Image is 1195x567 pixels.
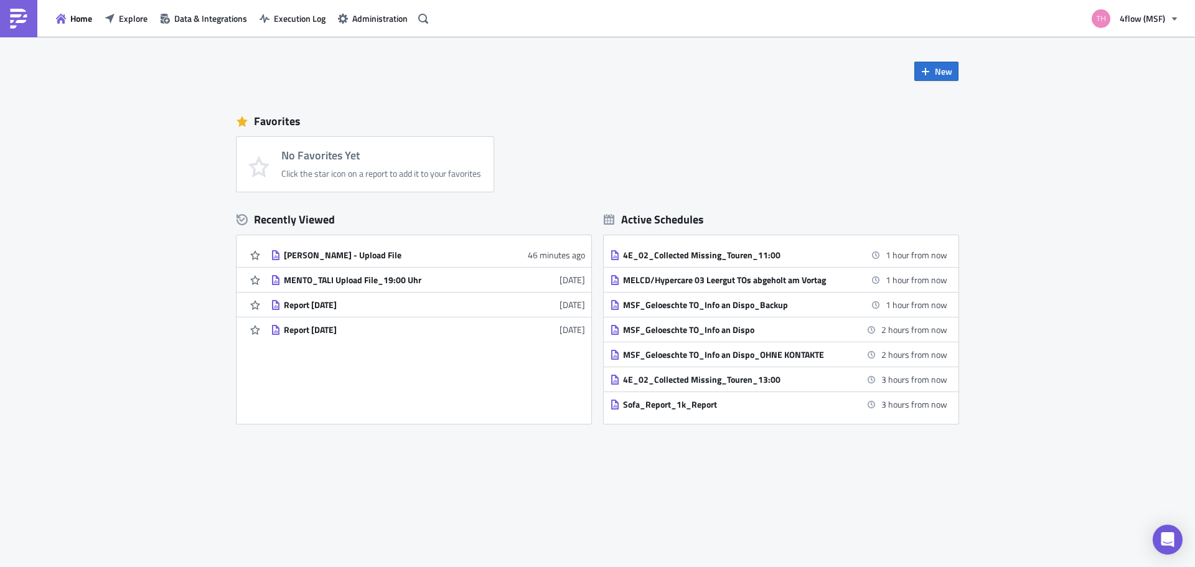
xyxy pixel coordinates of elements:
a: 4E_02_Collected Missing_Touren_13:003 hours from now [610,367,947,391]
time: 2025-09-16T12:04:38Z [560,323,585,336]
div: MSF_Geloeschte TO_Info an Dispo_Backup [623,299,841,311]
div: MSF_Geloeschte TO_Info an Dispo_OHNE KONTAKTE [623,349,841,360]
img: Avatar [1090,8,1112,29]
a: MSF_Geloeschte TO_Info an Dispo2 hours from now [610,317,947,342]
button: Administration [332,9,414,28]
time: 2025-10-06 13:00 [881,398,947,411]
span: 4flow (MSF) [1120,12,1165,25]
span: Explore [119,12,148,25]
button: Explore [98,9,154,28]
div: MELCD/Hypercare 03 Leergut TOs abgeholt am Vortag [623,274,841,286]
time: 2025-09-16T12:05:23Z [560,298,585,311]
a: MELCD/Hypercare 03 Leergut TOs abgeholt am Vortag1 hour from now [610,268,947,292]
button: 4flow (MSF) [1084,5,1186,32]
div: Report [DATE] [284,324,502,335]
div: [PERSON_NAME] - Upload File [284,250,502,261]
time: 2025-10-06 11:15 [886,298,947,311]
span: Data & Integrations [174,12,247,25]
button: New [914,62,958,81]
div: Click the star icon on a report to add it to your favorites [281,168,481,179]
a: Sofa_Report_1k_Report3 hours from now [610,392,947,416]
button: Execution Log [253,9,332,28]
h4: No Favorites Yet [281,149,481,162]
div: Open Intercom Messenger [1153,525,1183,555]
time: 2025-10-06 13:00 [881,373,947,386]
div: 4E_02_Collected Missing_Touren_13:00 [623,374,841,385]
a: Report [DATE][DATE] [271,293,585,317]
time: 2025-10-06 11:45 [881,323,947,336]
div: MENTO_TALI Upload File_19:00 Uhr [284,274,502,286]
img: PushMetrics [9,9,29,29]
button: Data & Integrations [154,9,253,28]
div: Favorites [237,112,958,131]
div: Sofa_Report_1k_Report [623,399,841,410]
div: 4E_02_Collected Missing_Touren_11:00 [623,250,841,261]
a: MENTO_TALI Upload File_19:00 Uhr[DATE] [271,268,585,292]
time: 2025-10-06T07:13:02Z [528,248,585,261]
button: Home [50,9,98,28]
time: 2025-10-06 11:00 [886,273,947,286]
a: 4E_02_Collected Missing_Touren_11:001 hour from now [610,243,947,267]
span: Home [70,12,92,25]
div: Recently Viewed [237,210,591,229]
div: Active Schedules [604,212,704,227]
time: 2025-10-06 12:15 [881,348,947,361]
span: Execution Log [274,12,326,25]
div: MSF_Geloeschte TO_Info an Dispo [623,324,841,335]
div: Report [DATE] [284,299,502,311]
time: 2025-10-06 11:00 [886,248,947,261]
time: 2025-09-29T05:22:05Z [560,273,585,286]
span: New [935,65,952,78]
a: MSF_Geloeschte TO_Info an Dispo_OHNE KONTAKTE2 hours from now [610,342,947,367]
a: Report [DATE][DATE] [271,317,585,342]
a: MSF_Geloeschte TO_Info an Dispo_Backup1 hour from now [610,293,947,317]
span: Administration [352,12,408,25]
a: [PERSON_NAME] - Upload File46 minutes ago [271,243,585,267]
